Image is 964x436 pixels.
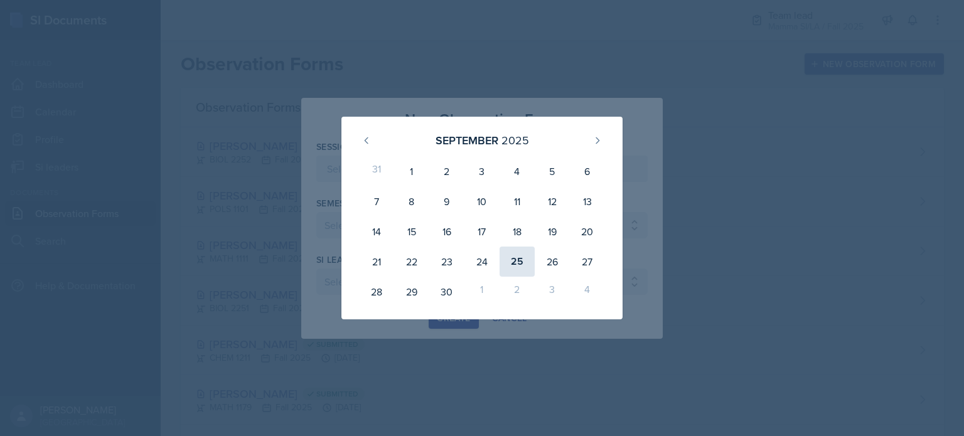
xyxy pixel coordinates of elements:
[570,247,605,277] div: 27
[394,247,429,277] div: 22
[570,216,605,247] div: 20
[394,156,429,186] div: 1
[429,156,464,186] div: 2
[394,216,429,247] div: 15
[359,216,394,247] div: 14
[429,186,464,216] div: 9
[500,186,535,216] div: 11
[436,132,498,149] div: September
[429,216,464,247] div: 16
[570,277,605,307] div: 4
[394,186,429,216] div: 8
[464,156,500,186] div: 3
[535,156,570,186] div: 5
[464,277,500,307] div: 1
[570,186,605,216] div: 13
[500,247,535,277] div: 25
[501,132,529,149] div: 2025
[535,186,570,216] div: 12
[464,216,500,247] div: 17
[500,216,535,247] div: 18
[535,277,570,307] div: 3
[535,247,570,277] div: 26
[359,186,394,216] div: 7
[464,186,500,216] div: 10
[535,216,570,247] div: 19
[429,247,464,277] div: 23
[359,247,394,277] div: 21
[570,156,605,186] div: 6
[429,277,464,307] div: 30
[500,156,535,186] div: 4
[500,277,535,307] div: 2
[464,247,500,277] div: 24
[359,156,394,186] div: 31
[359,277,394,307] div: 28
[394,277,429,307] div: 29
